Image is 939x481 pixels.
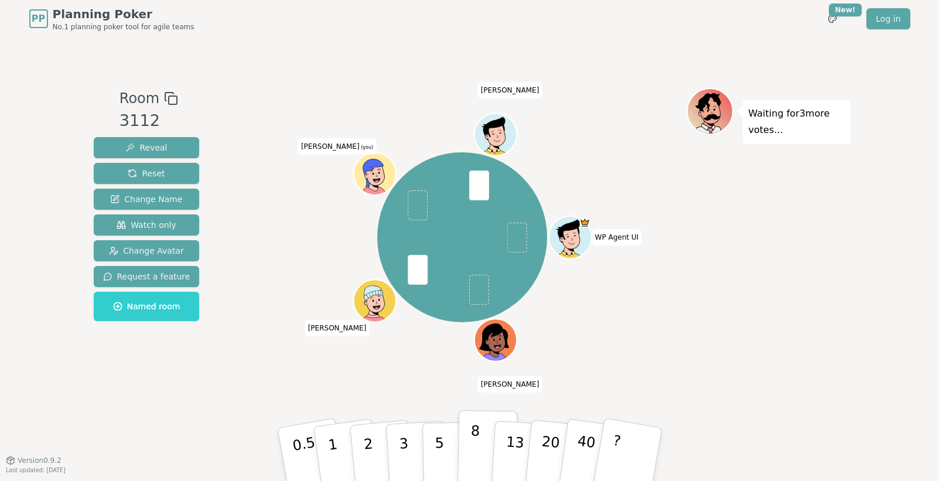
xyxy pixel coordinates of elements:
button: New! [822,8,843,29]
span: Click to change your name [298,138,376,155]
span: WP Agent UI is the host [579,217,590,228]
span: Reset [128,168,165,179]
div: New! [829,4,862,16]
span: Change Avatar [109,245,184,257]
button: Watch only [94,214,200,236]
span: Watch only [117,219,176,231]
p: Waiting for 3 more votes... [749,105,845,138]
span: PP [32,12,45,26]
span: Click to change your name [478,82,542,98]
span: Last updated: [DATE] [6,467,66,473]
button: Named room [94,292,200,321]
span: Reveal [125,142,167,153]
span: Named room [113,301,180,312]
span: Request a feature [103,271,190,282]
a: PPPlanning PokerNo.1 planning poker tool for agile teams [29,6,194,32]
span: Click to change your name [305,320,370,336]
span: (you) [360,145,374,150]
span: Click to change your name [592,229,642,245]
a: Log in [866,8,910,29]
button: Reveal [94,137,200,158]
button: Click to change your avatar [355,154,395,194]
span: Room [119,88,159,109]
button: Version0.9.2 [6,456,62,465]
button: Change Avatar [94,240,200,261]
button: Request a feature [94,266,200,287]
button: Change Name [94,189,200,210]
span: Version 0.9.2 [18,456,62,465]
span: No.1 planning poker tool for agile teams [53,22,194,32]
span: Planning Poker [53,6,194,22]
span: Click to change your name [478,376,542,393]
span: Change Name [110,193,182,205]
div: 3112 [119,109,178,133]
button: Reset [94,163,200,184]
